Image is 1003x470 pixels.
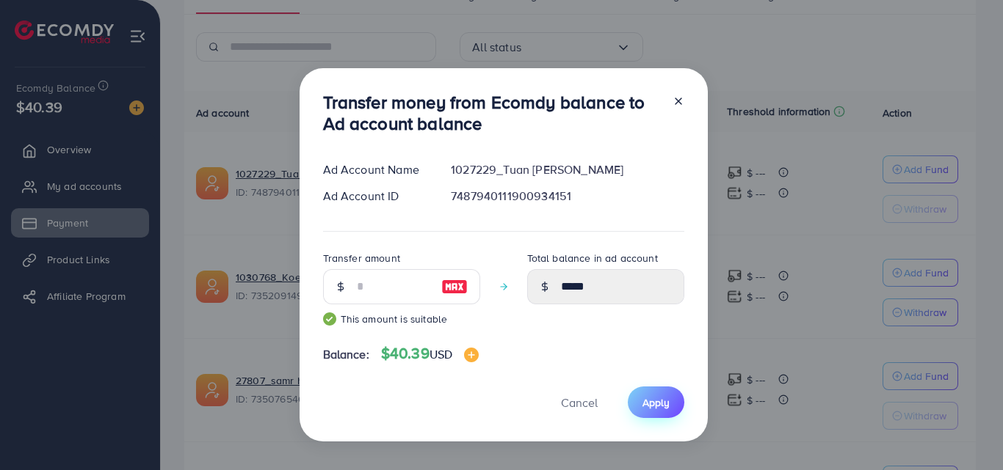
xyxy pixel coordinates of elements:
div: Ad Account Name [311,161,440,178]
iframe: Chat [941,404,992,459]
h3: Transfer money from Ecomdy balance to Ad account balance [323,92,661,134]
span: Cancel [561,394,598,411]
label: Transfer amount [323,251,400,265]
div: Ad Account ID [311,188,440,205]
img: image [464,348,479,362]
img: image [441,278,468,295]
div: 7487940111900934151 [439,188,695,205]
label: Total balance in ad account [527,251,658,265]
span: Apply [642,395,670,410]
img: guide [323,312,336,326]
span: USD [430,346,452,362]
span: Balance: [323,346,369,363]
h4: $40.39 [381,345,479,363]
small: This amount is suitable [323,312,480,326]
button: Apply [628,386,684,418]
button: Cancel [543,386,616,418]
div: 1027229_Tuan [PERSON_NAME] [439,161,695,178]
